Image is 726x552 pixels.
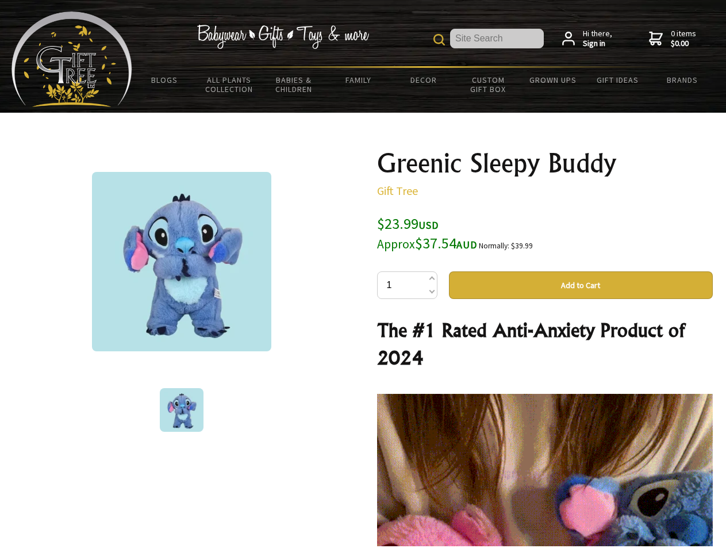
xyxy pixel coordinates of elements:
[449,271,713,299] button: Add to Cart
[649,29,696,49] a: 0 items$0.00
[92,172,271,351] img: Greenic Sleepy Buddy
[160,388,203,432] img: Greenic Sleepy Buddy
[377,183,418,198] a: Gift Tree
[377,149,713,177] h1: Greenic Sleepy Buddy
[197,68,262,101] a: All Plants Collection
[11,11,132,107] img: Babyware - Gifts - Toys and more...
[377,236,415,252] small: Approx
[456,238,477,251] span: AUD
[479,241,533,251] small: Normally: $39.99
[583,29,612,49] span: Hi there,
[418,218,439,232] span: USD
[585,68,650,92] a: Gift Ideas
[456,68,521,101] a: Custom Gift Box
[326,68,391,92] a: Family
[671,28,696,49] span: 0 items
[132,68,197,92] a: BLOGS
[433,34,445,45] img: product search
[391,68,456,92] a: Decor
[197,25,369,49] img: Babywear - Gifts - Toys & more
[650,68,715,92] a: Brands
[262,68,326,101] a: Babies & Children
[520,68,585,92] a: Grown Ups
[583,39,612,49] strong: Sign in
[450,29,544,48] input: Site Search
[377,319,685,369] strong: The #1 Rated Anti-Anxiety Product of 2024
[377,214,477,252] span: $23.99 $37.54
[671,39,696,49] strong: $0.00
[562,29,612,49] a: Hi there,Sign in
